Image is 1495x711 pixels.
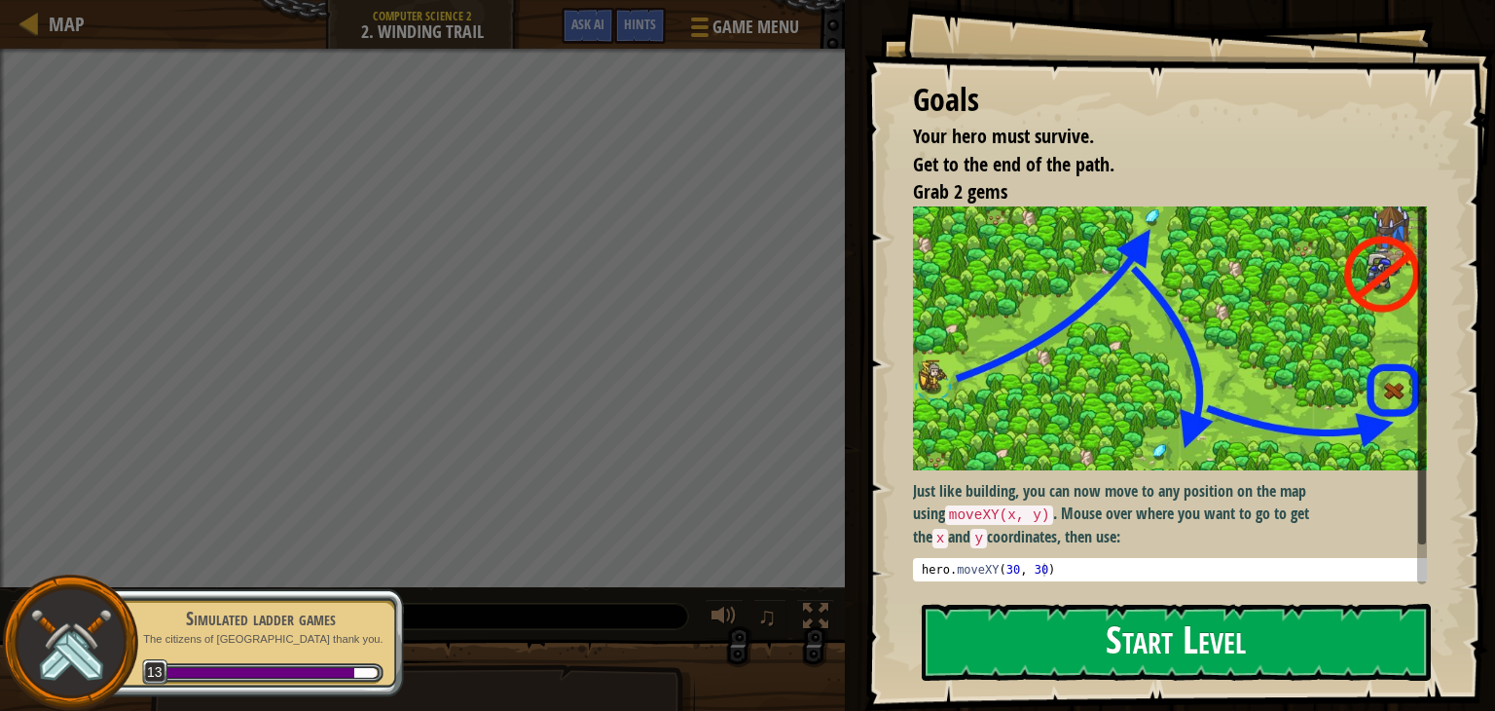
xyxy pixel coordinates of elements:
[49,11,85,37] span: Map
[705,599,744,639] button: Adjust volume
[913,78,1427,123] div: Goals
[142,659,168,686] span: 13
[26,599,115,688] img: swords.png
[753,599,786,639] button: ♫
[796,599,835,639] button: Toggle fullscreen
[138,632,383,647] p: The citizens of [GEOGRAPHIC_DATA] thank you.
[889,151,1422,179] li: Get to the end of the path.
[571,15,604,33] span: Ask AI
[913,206,1441,471] img: Winding trail
[562,8,614,44] button: Ask AI
[913,151,1114,177] span: Get to the end of the path.
[138,605,383,632] div: Simulated ladder games
[624,15,656,33] span: Hints
[675,8,811,54] button: Game Menu
[889,178,1422,206] li: Grab 2 gems
[757,602,777,631] span: ♫
[913,480,1441,548] p: Just like building, you can now move to any position on the map using . Mouse over where you want...
[913,178,1007,205] span: Grab 2 gems
[39,11,85,37] a: Map
[945,505,1054,525] code: moveXY(x, y)
[922,604,1431,681] button: Start Level
[970,529,987,548] code: y
[932,529,949,548] code: x
[712,15,799,40] span: Game Menu
[889,123,1422,151] li: Your hero must survive.
[913,123,1094,149] span: Your hero must survive.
